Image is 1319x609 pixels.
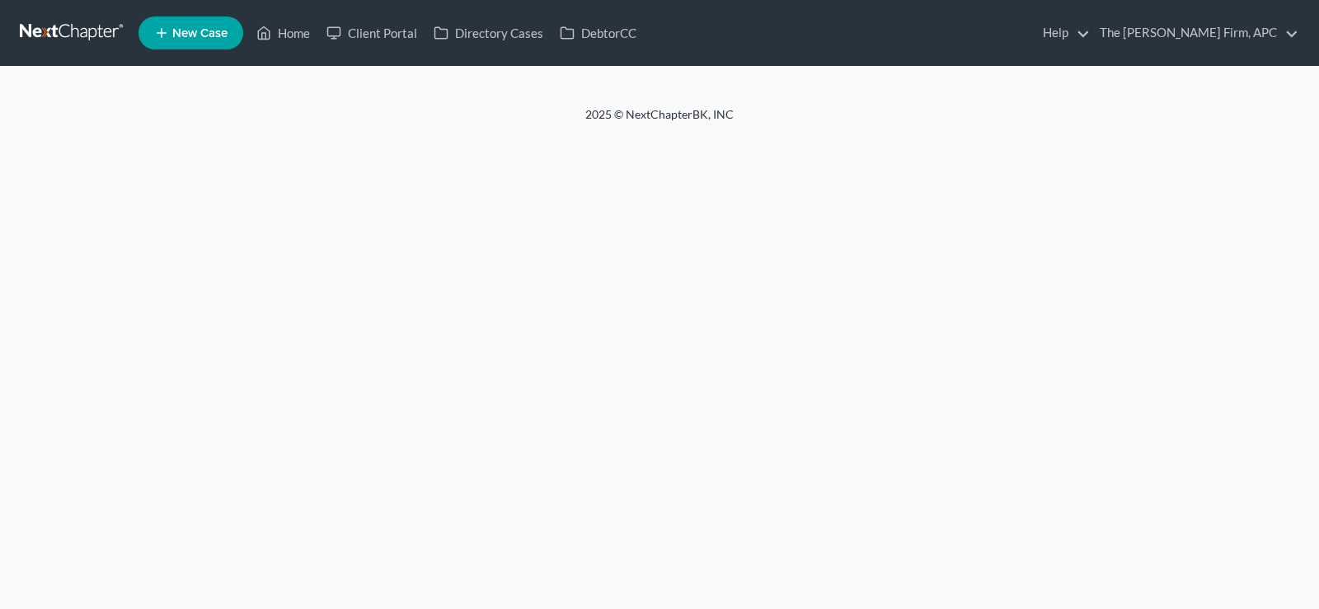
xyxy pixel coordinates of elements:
new-legal-case-button: New Case [138,16,243,49]
a: The [PERSON_NAME] Firm, APC [1091,18,1298,48]
a: Directory Cases [425,18,552,48]
div: 2025 © NextChapterBK, INC [190,106,1129,136]
a: Home [248,18,318,48]
a: Help [1035,18,1090,48]
a: Client Portal [318,18,425,48]
a: DebtorCC [552,18,645,48]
